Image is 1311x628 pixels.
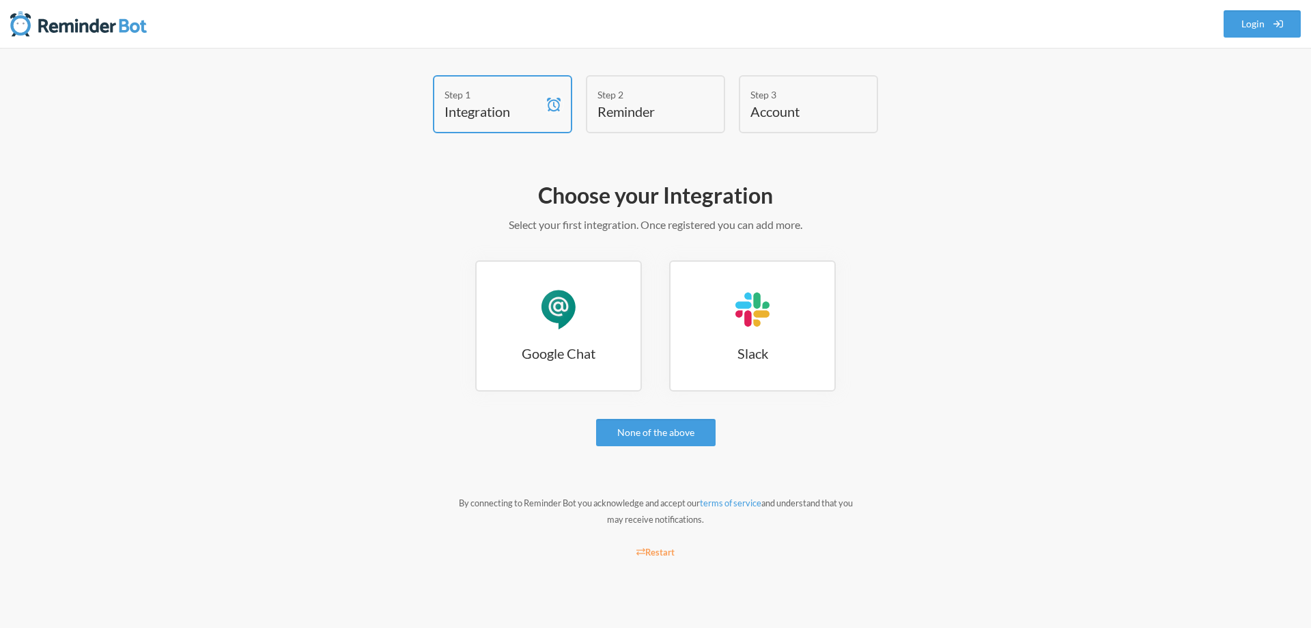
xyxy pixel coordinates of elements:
[10,10,147,38] img: Reminder Bot
[750,102,846,121] h4: Account
[700,497,761,508] a: terms of service
[596,419,716,446] a: None of the above
[259,217,1052,233] p: Select your first integration. Once registered you can add more.
[750,87,846,102] div: Step 3
[259,181,1052,210] h2: Choose your Integration
[671,344,834,363] h3: Slack
[477,344,640,363] h3: Google Chat
[459,497,853,525] small: By connecting to Reminder Bot you acknowledge and accept our and understand that you may receive ...
[1224,10,1301,38] a: Login
[445,102,540,121] h4: Integration
[597,87,693,102] div: Step 2
[597,102,693,121] h4: Reminder
[445,87,540,102] div: Step 1
[636,547,675,558] small: Restart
